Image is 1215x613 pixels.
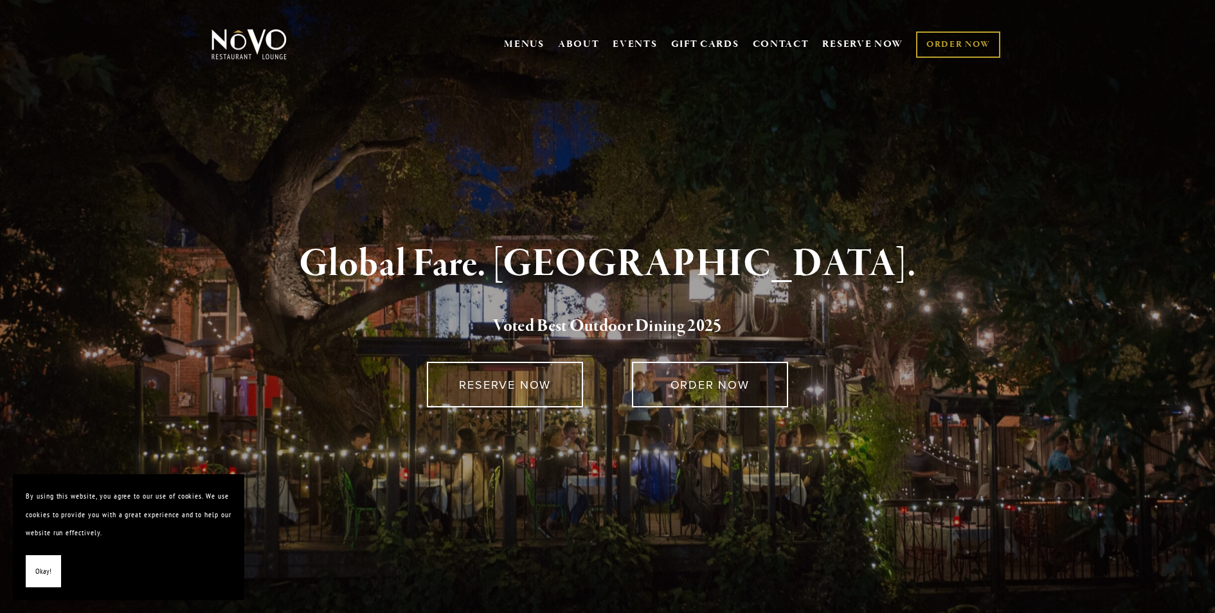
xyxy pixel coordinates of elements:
p: By using this website, you agree to our use of cookies. We use cookies to provide you with a grea... [26,487,231,542]
a: GIFT CARDS [671,32,739,57]
a: RESERVE NOW [822,32,903,57]
button: Okay! [26,555,61,588]
a: Voted Best Outdoor Dining 202 [493,315,713,339]
a: ABOUT [558,38,600,51]
a: ORDER NOW [916,31,1000,58]
a: MENUS [504,38,544,51]
img: Novo Restaurant &amp; Lounge [209,28,289,60]
span: Okay! [35,562,51,581]
strong: Global Fare. [GEOGRAPHIC_DATA]. [299,240,915,289]
section: Cookie banner [13,474,244,600]
a: RESERVE NOW [427,362,583,407]
a: CONTACT [753,32,809,57]
a: ORDER NOW [632,362,788,407]
h2: 5 [233,313,982,340]
a: EVENTS [613,38,657,51]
